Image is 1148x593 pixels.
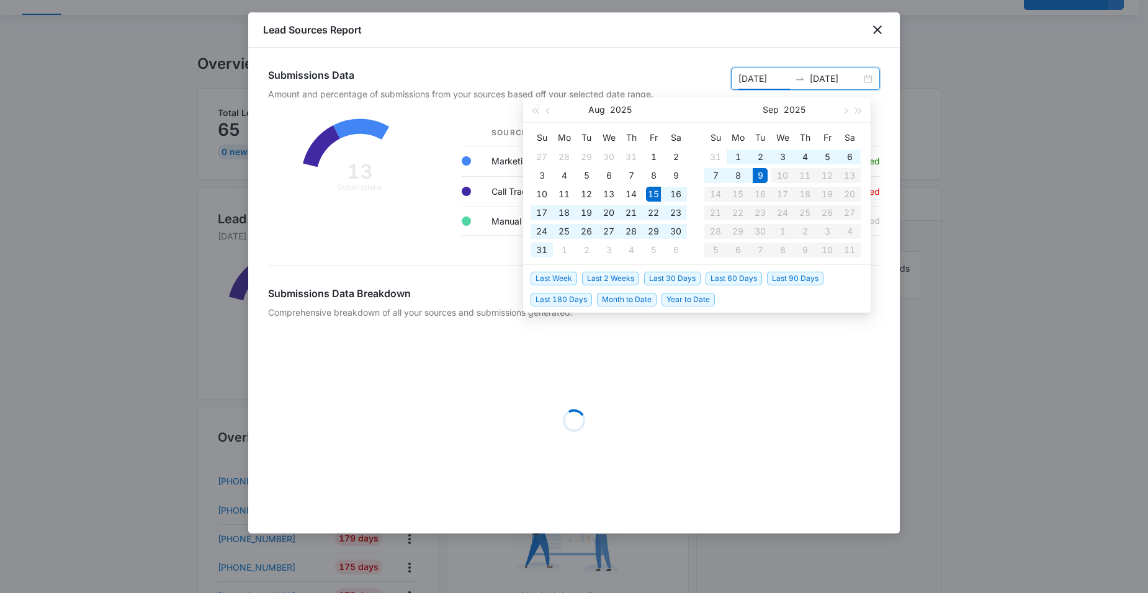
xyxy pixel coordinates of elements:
div: 26 [579,224,594,239]
span: Last Week [531,272,577,285]
div: 7 [624,168,639,183]
div: 30 [668,224,683,239]
div: 5 [820,149,835,164]
td: 2025-07-28 [553,148,575,166]
div: 27 [534,149,549,164]
button: Sep [763,97,779,122]
td: Marketing 360 Forms [482,146,593,176]
h2: Submissions Data Breakdown [268,286,880,301]
h2: Submissions Data [268,68,653,82]
div: 28 [624,224,639,239]
span: Last 60 Days [706,272,762,285]
span: Last 90 Days [767,272,823,285]
span: Last 180 Days [531,293,592,306]
input: Start date [738,72,790,86]
td: 2025-07-30 [598,148,620,166]
div: 29 [579,149,594,164]
div: 5 [646,243,661,257]
td: 2025-08-17 [531,203,553,222]
input: End date [810,72,861,86]
div: 6 [842,149,857,164]
div: 16 [668,187,683,202]
td: 2025-08-11 [553,185,575,203]
td: 2025-08-31 [704,148,727,166]
div: 12 [579,187,594,202]
div: 31 [624,149,639,164]
div: 18 [557,205,572,220]
div: 23 [668,205,683,220]
td: 2025-09-02 [575,241,598,259]
td: 2025-08-07 [620,166,642,185]
td: 2025-07-29 [575,148,598,166]
div: 13 [601,187,616,202]
td: 2025-08-27 [598,222,620,241]
div: 2 [579,243,594,257]
th: We [771,128,794,148]
th: Su [704,128,727,148]
td: 2025-09-03 [598,241,620,259]
td: 2025-08-29 [642,222,665,241]
span: Last 30 Days [644,272,701,285]
button: 2025 [784,97,805,122]
div: 1 [557,243,572,257]
th: Fr [642,128,665,148]
div: 30 [601,149,616,164]
td: 2025-09-06 [838,148,861,166]
div: 27 [601,224,616,239]
td: 2025-08-04 [553,166,575,185]
div: 22 [646,205,661,220]
div: 3 [601,243,616,257]
td: 2025-08-08 [642,166,665,185]
td: 2025-09-03 [771,148,794,166]
td: 2025-09-04 [794,148,816,166]
span: Month to Date [597,293,657,306]
div: 20 [601,205,616,220]
th: Mo [553,128,575,148]
th: Source [482,120,593,146]
div: 25 [557,224,572,239]
div: 8 [646,168,661,183]
div: 29 [646,224,661,239]
div: 17 [534,205,549,220]
td: 2025-08-30 [665,222,687,241]
td: 2025-08-10 [531,185,553,203]
div: 4 [797,149,812,164]
div: 3 [534,168,549,183]
td: 2025-07-27 [531,148,553,166]
button: 2025 [610,97,632,122]
td: 2025-08-05 [575,166,598,185]
td: 2025-09-05 [816,148,838,166]
div: 19 [579,205,594,220]
div: 1 [730,149,745,164]
td: 2025-09-05 [642,241,665,259]
div: 6 [601,168,616,183]
td: 2025-08-16 [665,185,687,203]
td: 2025-09-09 [749,166,771,185]
p: Comprehensive breakdown of all your sources and submissions generated. [268,306,880,319]
td: 2025-08-23 [665,203,687,222]
td: 2025-08-15 [642,185,665,203]
td: 2025-08-31 [531,241,553,259]
td: 2025-09-06 [665,241,687,259]
div: 6 [668,243,683,257]
th: We [598,128,620,148]
td: 2025-08-14 [620,185,642,203]
td: 2025-09-01 [727,148,749,166]
div: 4 [557,168,572,183]
div: 2 [753,149,768,164]
span: Year to Date [661,293,715,306]
td: 2025-08-06 [598,166,620,185]
th: Tu [749,128,771,148]
td: 2025-08-24 [531,222,553,241]
div: 15 [646,187,661,202]
div: 4 [624,243,639,257]
div: 11 [557,187,572,202]
div: 8 [730,168,745,183]
div: 3 [775,149,790,164]
td: Call Tracking [482,176,593,207]
div: 10 [534,187,549,202]
td: 2025-09-02 [749,148,771,166]
div: 28 [557,149,572,164]
td: 2025-08-22 [642,203,665,222]
th: Fr [816,128,838,148]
